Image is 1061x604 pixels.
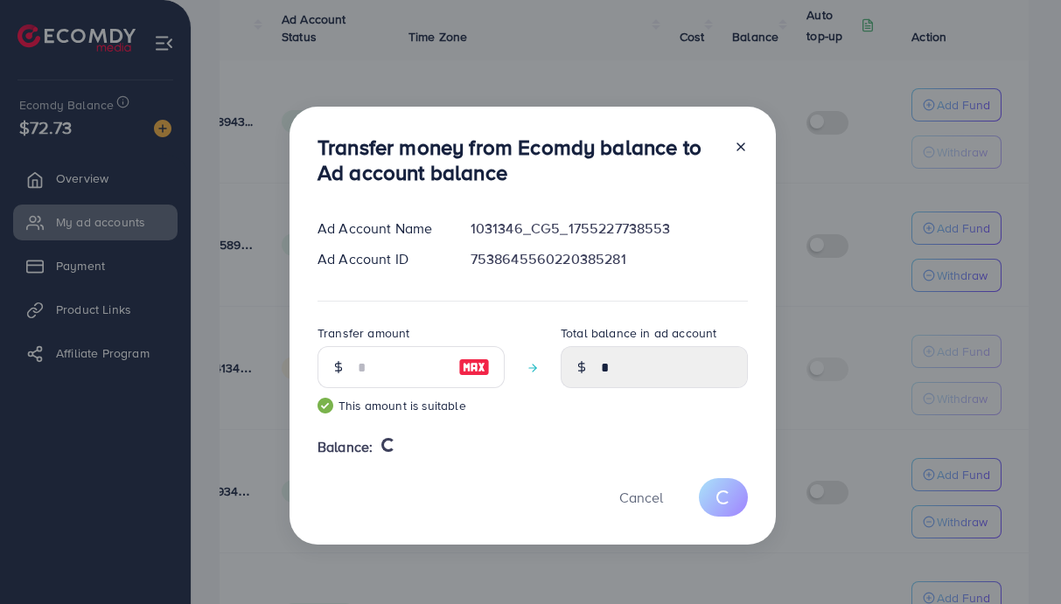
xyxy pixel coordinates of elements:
[304,249,457,269] div: Ad Account ID
[561,324,716,342] label: Total balance in ad account
[318,324,409,342] label: Transfer amount
[318,397,505,414] small: This amount is suitable
[304,219,457,239] div: Ad Account Name
[458,357,490,378] img: image
[318,437,373,457] span: Balance:
[619,488,663,507] span: Cancel
[457,249,762,269] div: 7538645560220385281
[597,478,685,516] button: Cancel
[457,219,762,239] div: 1031346_CG5_1755227738553
[318,398,333,413] img: guide
[987,525,1048,591] iframe: Chat
[318,135,720,185] h3: Transfer money from Ecomdy balance to Ad account balance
